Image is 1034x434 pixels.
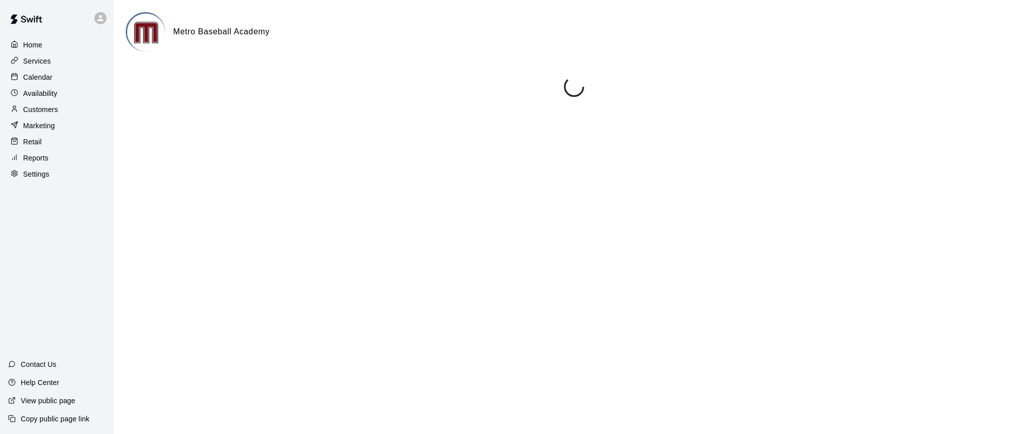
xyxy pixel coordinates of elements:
[8,167,106,182] a: Settings
[23,104,58,115] p: Customers
[8,37,106,52] a: Home
[21,414,89,424] p: Copy public page link
[23,72,53,82] p: Calendar
[8,102,106,117] a: Customers
[8,150,106,166] a: Reports
[21,377,59,388] p: Help Center
[21,396,75,406] p: View public page
[23,88,58,98] p: Availability
[23,40,42,50] p: Home
[8,70,106,85] a: Calendar
[8,53,106,69] a: Services
[21,359,57,369] p: Contact Us
[8,134,106,149] a: Retail
[127,14,165,51] img: Metro Baseball Academy logo
[173,25,270,38] h6: Metro Baseball Academy
[23,56,51,66] p: Services
[8,118,106,133] a: Marketing
[23,169,49,179] p: Settings
[23,137,42,147] p: Retail
[23,121,55,131] p: Marketing
[23,153,48,163] p: Reports
[8,86,106,101] a: Availability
